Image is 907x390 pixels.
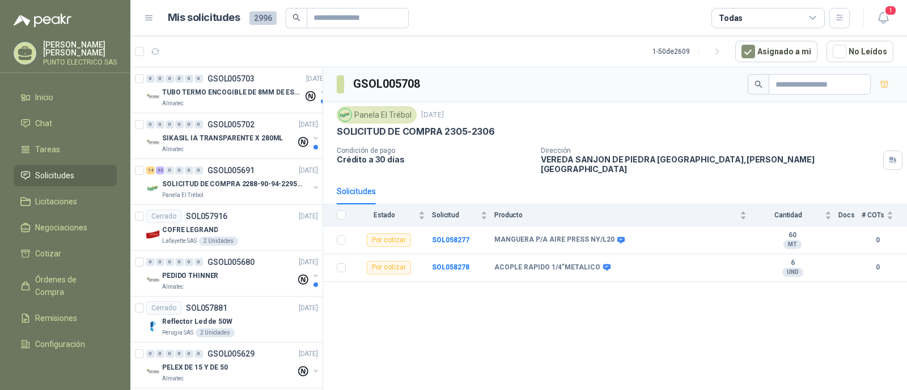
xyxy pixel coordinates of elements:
[735,41,817,62] button: Asignado a mi
[162,191,204,200] p: Panela El Trébol
[156,166,164,174] div: 33
[207,121,255,128] p: GSOL005702
[146,75,155,83] div: 0
[162,87,303,98] p: TUBO TERMO ENCOGIBLE DE 8MM DE ESPESOR X 5CMS
[146,350,155,358] div: 0
[299,257,318,268] p: [DATE]
[299,349,318,359] p: [DATE]
[162,316,232,327] p: Reflector Led de 50W
[35,169,74,182] span: Solicitudes
[146,301,181,315] div: Cerrado
[14,165,117,186] a: Solicitudes
[827,41,893,62] button: No Leídos
[14,269,117,303] a: Órdenes de Compra
[873,8,893,28] button: 1
[35,195,77,208] span: Licitaciones
[299,119,318,130] p: [DATE]
[196,328,235,337] div: 2 Unidades
[166,75,174,83] div: 0
[130,297,323,342] a: CerradoSOL057881[DATE] Company LogoReflector Led de 50WPerugia SAS2 Unidades
[162,225,218,235] p: COFRE LEGRAND
[14,359,117,381] a: Manuales y ayuda
[353,211,416,219] span: Estado
[162,145,184,154] p: Almatec
[35,117,52,130] span: Chat
[494,211,738,219] span: Producto
[337,126,495,138] p: SOLICITUD DE COMPRA 2305-2306
[185,258,193,266] div: 0
[494,204,753,226] th: Producto
[432,211,478,219] span: Solicitud
[166,121,174,128] div: 0
[185,166,193,174] div: 0
[146,209,181,223] div: Cerrado
[337,147,532,155] p: Condición de pago
[162,271,218,281] p: PEDIDO THINNER
[166,258,174,266] div: 0
[838,204,862,226] th: Docs
[130,205,323,251] a: CerradoSOL057916[DATE] Company LogoCOFRE LEGRANDLafayette SAS2 Unidades
[753,211,823,219] span: Cantidad
[156,121,164,128] div: 0
[14,217,117,238] a: Negociaciones
[541,155,879,174] p: VEREDA SANJON DE PIEDRA [GEOGRAPHIC_DATA] , [PERSON_NAME][GEOGRAPHIC_DATA]
[156,75,164,83] div: 0
[862,262,893,273] b: 0
[14,14,71,27] img: Logo peakr
[432,204,494,226] th: Solicitud
[719,12,743,24] div: Todas
[35,247,61,260] span: Cotizar
[162,237,197,246] p: Lafayette SAS
[175,75,184,83] div: 0
[299,303,318,314] p: [DATE]
[168,10,240,26] h1: Mis solicitudes
[432,263,469,271] a: SOL058278
[185,75,193,83] div: 0
[162,362,228,373] p: PELEX DE 15 Y DE 50
[299,165,318,176] p: [DATE]
[194,258,203,266] div: 0
[367,261,411,275] div: Por cotizar
[862,235,893,246] b: 0
[146,319,160,333] img: Company Logo
[337,185,376,198] div: Solicitudes
[146,228,160,241] img: Company Logo
[432,236,469,244] a: SOL058277
[185,350,193,358] div: 0
[146,118,320,154] a: 0 0 0 0 0 0 GSOL005702[DATE] Company LogoSIKASIL IA TRANSPARENTE X 280MLAlmatec
[35,143,60,156] span: Tareas
[175,121,184,128] div: 0
[162,99,184,108] p: Almatec
[14,307,117,329] a: Remisiones
[862,204,907,226] th: # COTs
[353,75,422,93] h3: GSOL005708
[146,258,155,266] div: 0
[43,41,117,57] p: [PERSON_NAME] [PERSON_NAME]
[146,166,155,174] div: 14
[14,139,117,160] a: Tareas
[337,106,417,123] div: Panela El Trébol
[186,304,227,312] p: SOL057881
[186,212,227,220] p: SOL057916
[156,258,164,266] div: 0
[146,273,160,287] img: Company Logo
[146,255,320,292] a: 0 0 0 0 0 0 GSOL005680[DATE] Company LogoPEDIDO THINNERAlmatec
[35,312,77,324] span: Remisiones
[494,235,614,245] b: MANGUERA P/A AIRE PRESS NY/L20
[162,374,184,383] p: Almatec
[35,91,53,104] span: Inicio
[194,350,203,358] div: 0
[541,147,879,155] p: Dirección
[146,121,155,128] div: 0
[146,365,160,379] img: Company Logo
[35,273,106,298] span: Órdenes de Compra
[249,11,277,25] span: 2996
[146,164,320,200] a: 14 33 0 0 0 0 GSOL005691[DATE] Company LogoSOLICITUD DE COMPRA 2288-90-94-2295-96-2301-02-04Panel...
[199,237,238,246] div: 2 Unidades
[884,5,897,16] span: 1
[652,42,726,61] div: 1 - 50 de 2609
[207,166,255,174] p: GSOL005691
[35,221,87,234] span: Negociaciones
[753,231,832,240] b: 60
